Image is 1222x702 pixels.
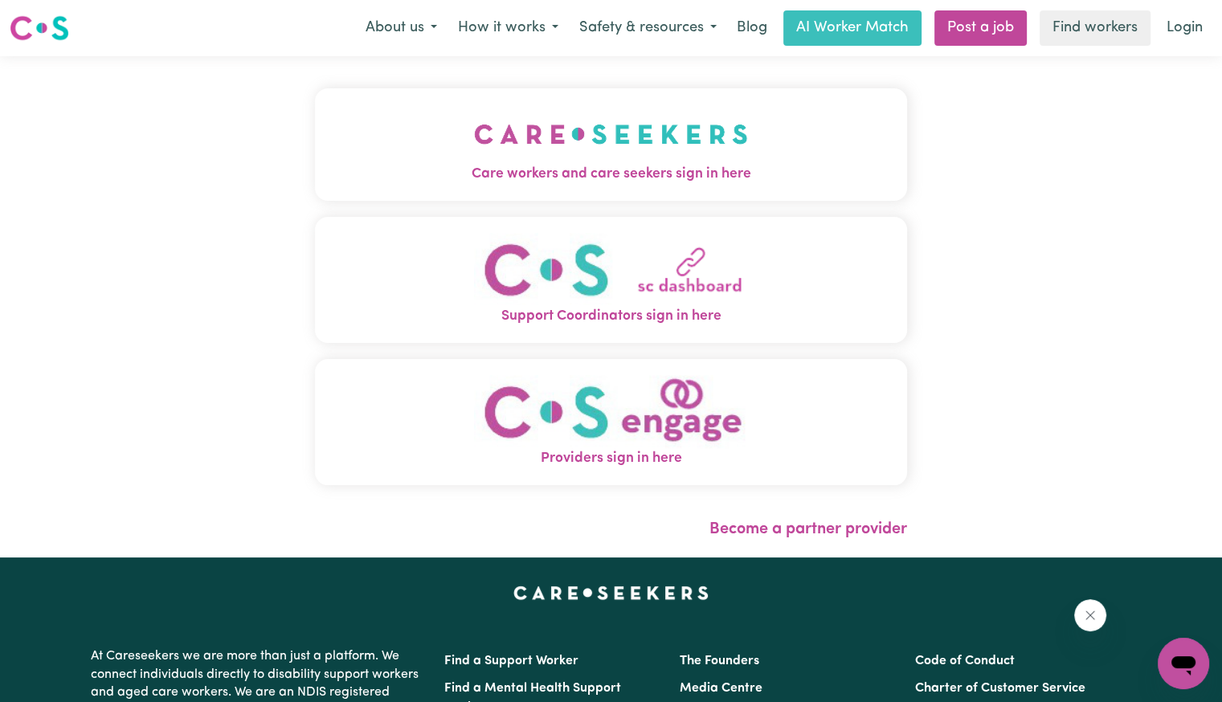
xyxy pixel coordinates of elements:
img: Careseekers logo [10,14,69,43]
a: Blog [727,10,777,46]
button: About us [355,11,448,45]
button: Providers sign in here [315,359,907,485]
button: Safety & resources [569,11,727,45]
span: Care workers and care seekers sign in here [315,164,907,185]
a: Charter of Customer Service [915,682,1085,695]
span: Providers sign in here [315,448,907,469]
a: The Founders [680,655,759,667]
iframe: Button to launch messaging window [1158,638,1209,689]
a: Careseekers home page [513,586,709,599]
iframe: Close message [1074,599,1106,631]
a: AI Worker Match [783,10,922,46]
a: Become a partner provider [709,521,907,537]
button: How it works [448,11,569,45]
a: Find workers [1040,10,1150,46]
a: Careseekers logo [10,10,69,47]
a: Post a job [934,10,1027,46]
a: Find a Support Worker [444,655,578,667]
button: Support Coordinators sign in here [315,217,907,343]
a: Login [1157,10,1212,46]
button: Care workers and care seekers sign in here [315,88,907,201]
a: Media Centre [680,682,762,695]
span: Support Coordinators sign in here [315,306,907,327]
span: Need any help? [10,11,97,24]
a: Code of Conduct [915,655,1015,667]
